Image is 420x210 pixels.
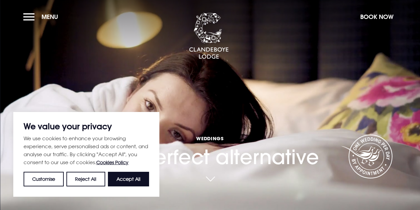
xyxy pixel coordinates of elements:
span: Weddings [101,135,319,142]
button: Menu [23,10,61,24]
button: Reject All [66,172,105,186]
span: Menu [42,13,58,21]
p: We value your privacy [24,122,149,130]
img: Clandeboye Lodge [189,13,229,59]
div: We value your privacy [13,112,159,197]
button: Book Now [357,10,397,24]
h1: The perfect alternative [101,109,319,169]
button: Customise [24,172,64,186]
p: We use cookies to enhance your browsing experience, serve personalised ads or content, and analys... [24,134,149,166]
button: Accept All [108,172,149,186]
a: Cookies Policy [96,159,128,165]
